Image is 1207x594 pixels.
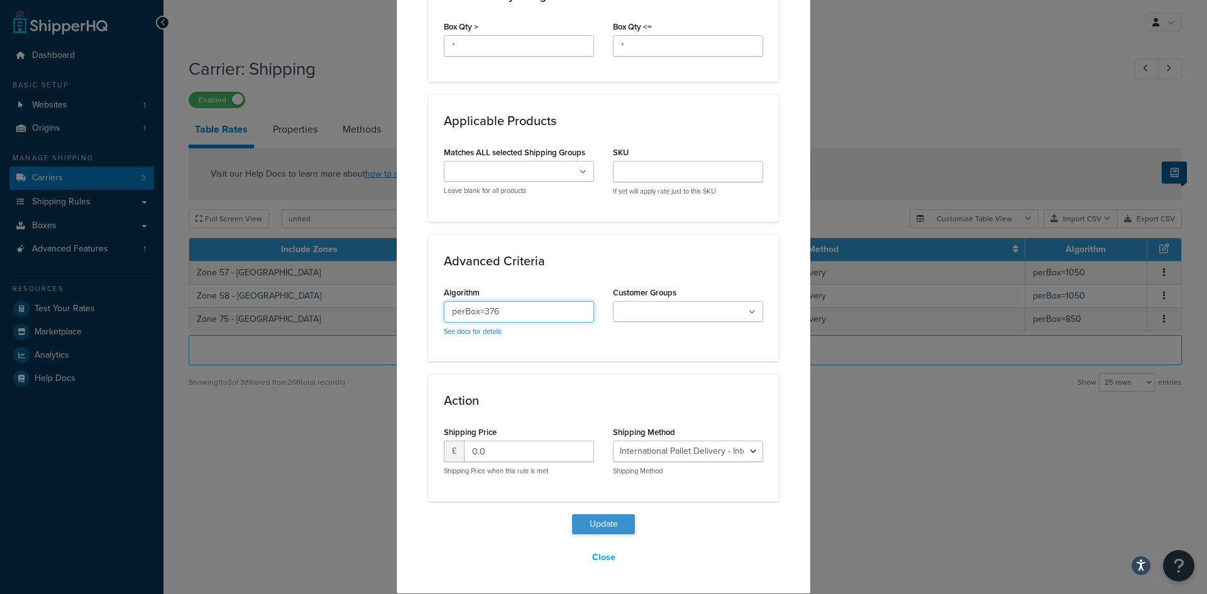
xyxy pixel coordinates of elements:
button: Update [572,514,635,534]
label: SKU [613,148,629,157]
label: Shipping Price [444,427,497,437]
label: Shipping Method [613,427,675,437]
h3: Advanced Criteria [444,254,763,268]
h3: Action [444,393,763,407]
span: £ [444,441,464,462]
p: Shipping Method [613,466,763,476]
p: If set will apply rate just to this SKU [613,187,763,196]
label: Matches ALL selected Shipping Groups [444,148,585,157]
a: See docs for details [444,326,502,336]
label: Algorithm [444,288,480,297]
h3: Applicable Products [444,114,763,128]
label: Box Qty <= [613,22,652,31]
p: Shipping Price when this rule is met [444,466,594,476]
label: Box Qty > [444,22,478,31]
p: Leave blank for all products [444,186,594,195]
button: Close [584,547,624,568]
label: Customer Groups [613,288,676,297]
